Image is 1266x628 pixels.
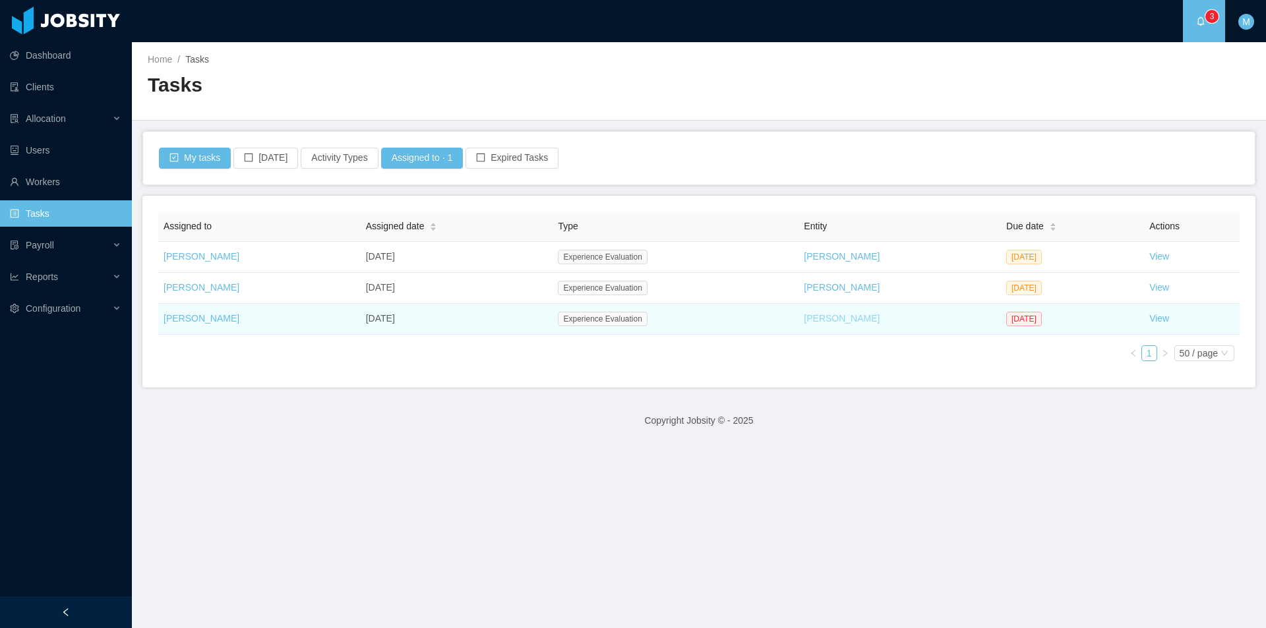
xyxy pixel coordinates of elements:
[804,282,880,293] a: [PERSON_NAME]
[185,54,209,65] span: Tasks
[148,72,699,99] h2: Tasks
[558,221,578,231] span: Type
[26,240,54,250] span: Payroll
[1149,313,1169,324] a: View
[361,242,553,273] td: [DATE]
[26,113,66,124] span: Allocation
[1049,221,1056,225] i: icon: caret-up
[361,304,553,335] td: [DATE]
[1149,251,1169,262] a: View
[1006,219,1044,233] span: Due date
[804,221,827,231] span: Entity
[804,313,880,324] a: [PERSON_NAME]
[1221,349,1228,358] i: icon: down
[430,221,437,225] i: icon: caret-up
[10,304,19,313] i: icon: setting
[301,148,378,169] button: Activity Types
[10,200,121,227] a: icon: profileTasks
[1126,345,1141,361] li: Previous Page
[1242,14,1250,30] span: M
[10,74,121,100] a: icon: auditClients
[430,226,437,230] i: icon: caret-down
[1180,346,1218,360] div: 50 / page
[1130,349,1137,357] i: icon: left
[164,313,239,324] a: [PERSON_NAME]
[10,169,121,195] a: icon: userWorkers
[804,251,880,262] a: [PERSON_NAME]
[1210,10,1215,23] p: 3
[164,282,239,293] a: [PERSON_NAME]
[466,148,558,169] button: icon: borderExpired Tasks
[177,54,180,65] span: /
[1006,281,1042,295] span: [DATE]
[366,219,425,233] span: Assigned date
[429,221,437,230] div: Sort
[558,281,647,295] span: Experience Evaluation
[558,312,647,326] span: Experience Evaluation
[1161,349,1169,357] i: icon: right
[1157,345,1173,361] li: Next Page
[10,272,19,281] i: icon: line-chart
[1049,226,1056,230] i: icon: caret-down
[164,221,212,231] span: Assigned to
[148,54,172,65] a: Home
[1205,10,1219,23] sup: 3
[1006,250,1042,264] span: [DATE]
[558,250,647,264] span: Experience Evaluation
[164,251,239,262] a: [PERSON_NAME]
[10,137,121,163] a: icon: robotUsers
[1149,282,1169,293] a: View
[361,273,553,304] td: [DATE]
[233,148,298,169] button: icon: border[DATE]
[1196,16,1205,26] i: icon: bell
[1006,312,1042,326] span: [DATE]
[26,303,80,314] span: Configuration
[10,241,19,250] i: icon: file-protect
[26,271,58,282] span: Reports
[10,42,121,69] a: icon: pie-chartDashboard
[1049,221,1057,230] div: Sort
[381,148,464,169] button: Assigned to · 1
[1142,346,1157,360] a: 1
[159,148,231,169] button: icon: check-squareMy tasks
[10,114,19,123] i: icon: solution
[1149,221,1180,231] span: Actions
[132,398,1266,443] footer: Copyright Jobsity © - 2025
